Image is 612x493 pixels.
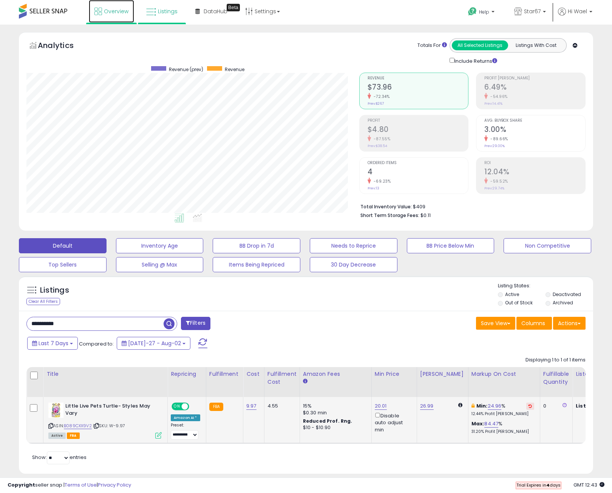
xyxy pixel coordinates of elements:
button: Inventory Age [116,238,204,253]
label: Deactivated [553,291,581,298]
h2: 6.49% [484,83,585,93]
small: Prev: $38.54 [368,144,387,148]
span: Ordered Items [368,161,468,165]
b: 4 [546,482,550,488]
b: Listed Price: [576,402,610,409]
span: OFF [188,403,200,410]
b: Reduced Prof. Rng. [303,418,352,424]
div: 4.55 [267,403,294,409]
div: Fulfillable Quantity [543,370,569,386]
div: Fulfillment Cost [267,370,297,386]
b: Min: [476,402,488,409]
small: -87.55% [371,136,391,142]
span: Show: entries [32,454,87,461]
div: Disable auto adjust min [375,411,411,433]
small: Prev: 29.74% [484,186,504,191]
div: Amazon AI * [171,414,200,421]
li: $409 [360,202,580,211]
div: Clear All Filters [26,298,60,305]
span: Revenue (prev) [169,66,203,73]
small: -89.66% [488,136,508,142]
button: All Selected Listings [452,40,508,50]
h5: Analytics [38,40,88,53]
button: Columns [516,317,552,330]
span: Revenue [368,76,468,81]
th: The percentage added to the cost of goods (COGS) that forms the calculator for Min & Max prices. [468,367,540,397]
span: DataHub [204,8,227,15]
button: Items Being Repriced [213,257,300,272]
span: Avg. Buybox Share [484,119,585,123]
span: Hi Wael [568,8,587,15]
b: Total Inventory Value: [360,203,412,210]
b: Short Term Storage Fees: [360,212,419,219]
span: Profit [368,119,468,123]
span: [DATE]-27 - Aug-02 [128,340,181,347]
span: Last 7 Days [39,340,68,347]
button: Save View [476,317,515,330]
div: % [471,420,534,434]
small: -54.96% [488,94,508,99]
span: ON [172,403,182,410]
i: Revert to store-level Min Markup [529,404,532,408]
span: Help [479,9,489,15]
button: Default [19,238,107,253]
button: [DATE]-27 - Aug-02 [117,337,190,350]
div: Displaying 1 to 1 of 1 items [525,357,586,364]
div: Fulfillment [209,370,240,378]
div: [PERSON_NAME] [420,370,465,378]
div: Preset: [171,423,200,440]
label: Active [505,291,519,298]
a: 20.01 [375,402,387,410]
div: 0 [543,403,567,409]
button: Top Sellers [19,257,107,272]
small: FBA [209,403,223,411]
img: 51qmKeTpXLL._SL40_.jpg [48,403,63,418]
a: 9.97 [246,402,257,410]
small: Prev: $267 [368,101,384,106]
span: Compared to: [79,340,114,347]
b: Max: [471,420,485,427]
small: Prev: 14.41% [484,101,502,106]
p: Listing States: [498,282,593,290]
label: Out of Stock [505,299,533,306]
a: 84.47 [484,420,498,428]
h2: $73.96 [368,83,468,93]
small: -72.34% [371,94,390,99]
span: Profit [PERSON_NAME] [484,76,585,81]
a: Privacy Policy [98,481,131,488]
div: Min Price [375,370,414,378]
span: Revenue [225,66,244,73]
span: $0.11 [420,212,431,219]
div: Tooltip anchor [227,4,240,11]
button: Selling @ Max [116,257,204,272]
a: 24.96 [488,402,502,410]
span: | SKU: W-9.97 [93,423,125,429]
a: 26.99 [420,402,434,410]
small: Amazon Fees. [303,378,308,385]
button: 30 Day Decrease [310,257,397,272]
span: Listings [158,8,178,15]
div: Amazon Fees [303,370,368,378]
div: Include Returns [444,56,506,65]
div: $0.30 min [303,409,366,416]
i: Get Help [468,7,477,16]
a: Hi Wael [558,8,592,25]
p: 31.20% Profit [PERSON_NAME] [471,429,534,434]
h2: $4.80 [368,125,468,135]
small: Prev: 29.00% [484,144,505,148]
span: All listings currently available for purchase on Amazon [48,433,66,439]
p: 12.44% Profit [PERSON_NAME] [471,411,534,417]
strong: Copyright [8,481,35,488]
a: Terms of Use [65,481,97,488]
span: Trial Expires in days [516,482,561,488]
button: BB Drop in 7d [213,238,300,253]
button: Last 7 Days [27,337,78,350]
div: % [471,403,534,417]
div: Title [46,370,164,378]
button: Needs to Reprice [310,238,397,253]
button: Non Competitive [504,238,591,253]
button: Actions [553,317,586,330]
button: BB Price Below Min [407,238,495,253]
button: Filters [181,317,210,330]
b: Little Live Pets Turtle- Styles May Vary [65,403,157,419]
